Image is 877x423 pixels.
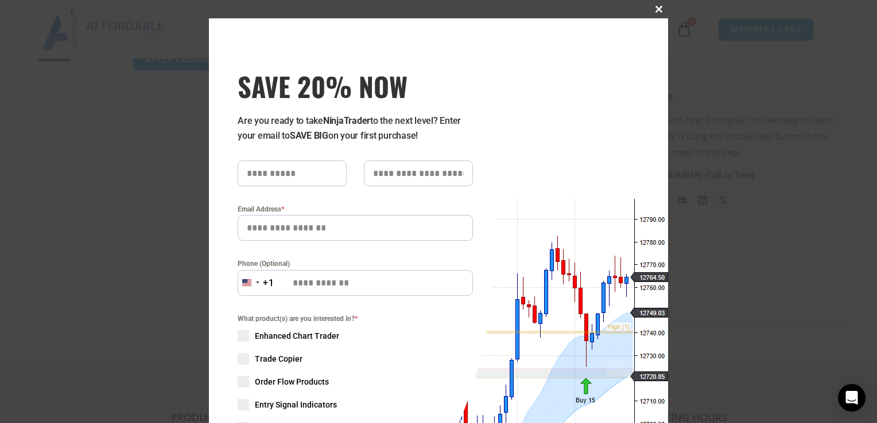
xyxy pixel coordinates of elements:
div: +1 [263,276,274,291]
span: Order Flow Products [255,376,329,387]
button: Selected country [238,270,274,296]
label: Email Address [238,203,473,215]
strong: SAVE BIG [290,130,328,141]
span: Trade Copier [255,353,302,365]
label: Phone (Optional) [238,258,473,269]
label: Enhanced Chart Trader [238,330,473,342]
label: Entry Signal Indicators [238,399,473,410]
span: What product(s) are you interested in? [238,313,473,324]
p: Are you ready to take to the next level? Enter your email to on your first purchase! [238,113,473,143]
span: SAVE 20% NOW [238,70,473,102]
label: Order Flow Products [238,376,473,387]
span: Enhanced Chart Trader [255,330,339,342]
span: Entry Signal Indicators [255,399,337,410]
label: Trade Copier [238,353,473,365]
div: Open Intercom Messenger [838,384,866,412]
strong: NinjaTrader [323,115,370,126]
